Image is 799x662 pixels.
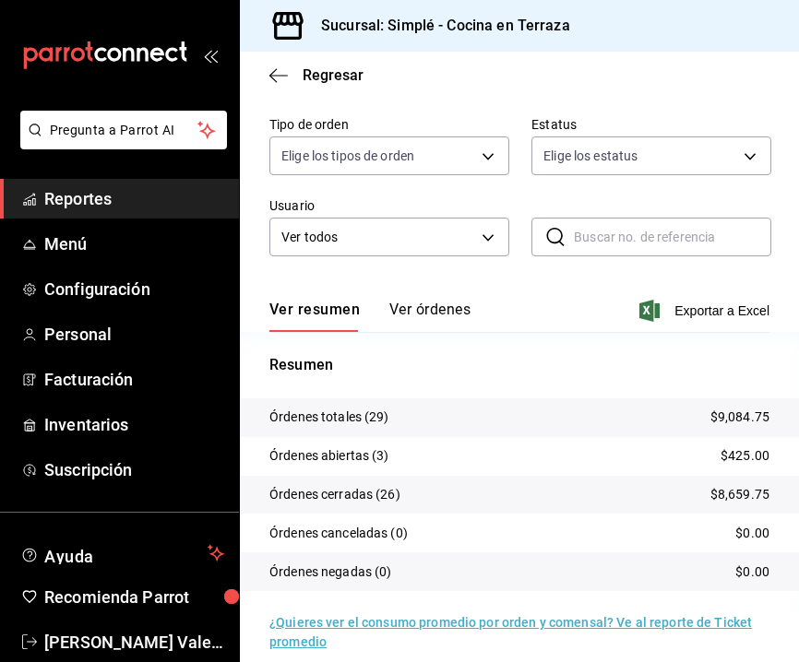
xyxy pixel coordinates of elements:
span: Recomienda Parrot [44,585,224,609]
h3: Sucursal: Simplé - Cocina en Terraza [306,15,570,37]
button: Regresar [269,66,364,84]
button: Ver resumen [269,301,360,332]
p: $0.00 [735,524,769,543]
span: Elige los estatus [543,147,638,165]
span: Inventarios [44,412,224,437]
span: Ayuda [44,542,200,564]
p: $8,659.75 [710,485,769,504]
button: Pregunta a Parrot AI [20,111,227,149]
p: $9,084.75 [710,408,769,427]
p: Resumen [269,354,769,376]
span: Menú [44,231,224,256]
div: navigation tabs [269,301,471,332]
label: Tipo de orden [269,118,509,131]
p: Órdenes negadas (0) [269,562,392,582]
p: $425.00 [721,446,769,466]
button: open_drawer_menu [203,48,218,63]
p: Órdenes cerradas (26) [269,485,400,504]
span: Reportes [44,186,224,211]
span: Elige los tipos de orden [281,147,414,165]
span: Pregunta a Parrot AI [50,121,198,140]
input: Buscar no. de referencia [574,219,771,255]
span: Configuración [44,277,224,301]
button: Exportar a Excel [643,300,769,322]
p: $0.00 [735,562,769,582]
span: Ver todos [281,228,475,247]
button: Ver órdenes [389,301,471,332]
span: Personal [44,322,224,347]
p: Órdenes totales (29) [269,408,389,427]
span: Facturación [44,367,224,392]
span: Regresar [303,66,364,84]
span: [PERSON_NAME] Valencia [PERSON_NAME] [44,630,224,655]
label: Estatus [531,118,771,131]
a: Pregunta a Parrot AI [13,134,227,153]
label: Usuario [269,199,509,212]
span: Suscripción [44,457,224,482]
p: Órdenes abiertas (3) [269,446,389,466]
a: ¿Quieres ver el consumo promedio por orden y comensal? Ve al reporte de Ticket promedio [269,615,752,649]
p: Órdenes canceladas (0) [269,524,408,543]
